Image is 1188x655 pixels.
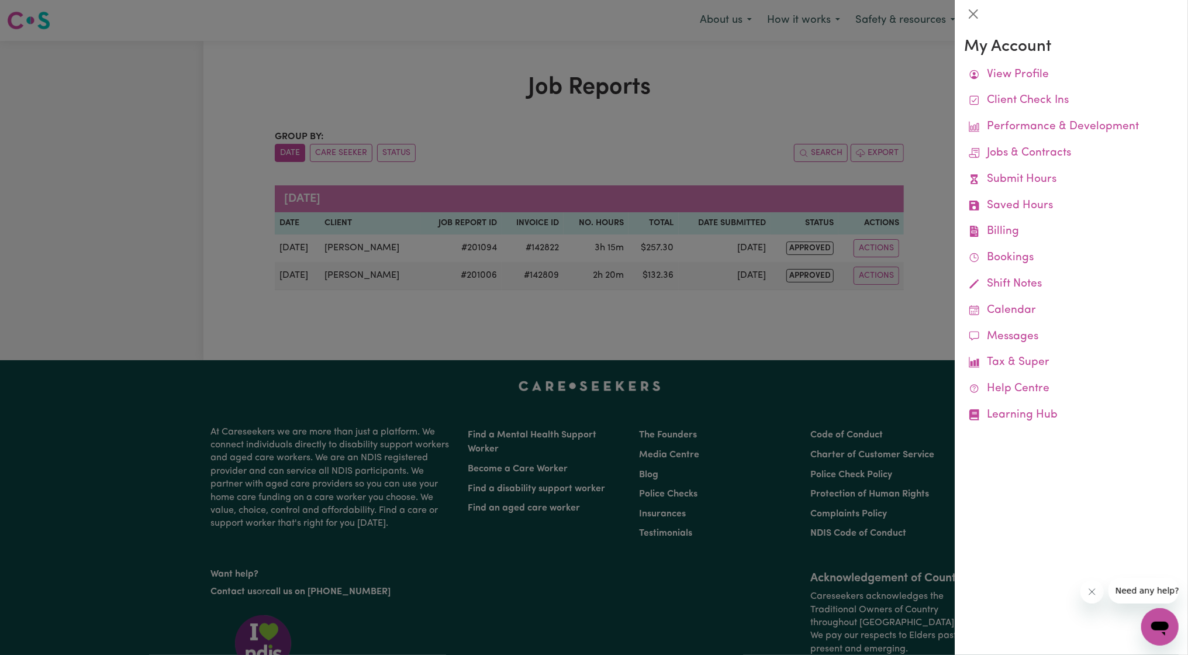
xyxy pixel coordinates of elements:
a: Jobs & Contracts [964,140,1179,167]
a: Saved Hours [964,193,1179,219]
a: Performance & Development [964,114,1179,140]
a: Help Centre [964,376,1179,402]
button: Close [964,5,983,23]
a: Calendar [964,298,1179,324]
a: Client Check Ins [964,88,1179,114]
a: Learning Hub [964,402,1179,429]
a: Bookings [964,245,1179,271]
a: Shift Notes [964,271,1179,298]
a: Messages [964,324,1179,350]
a: Tax & Super [964,350,1179,376]
iframe: Button to launch messaging window [1141,608,1179,646]
a: View Profile [964,62,1179,88]
span: Need any help? [7,8,71,18]
a: Billing [964,219,1179,245]
h3: My Account [964,37,1179,57]
a: Submit Hours [964,167,1179,193]
iframe: Close message [1080,580,1104,604]
iframe: Message from company [1108,578,1179,604]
